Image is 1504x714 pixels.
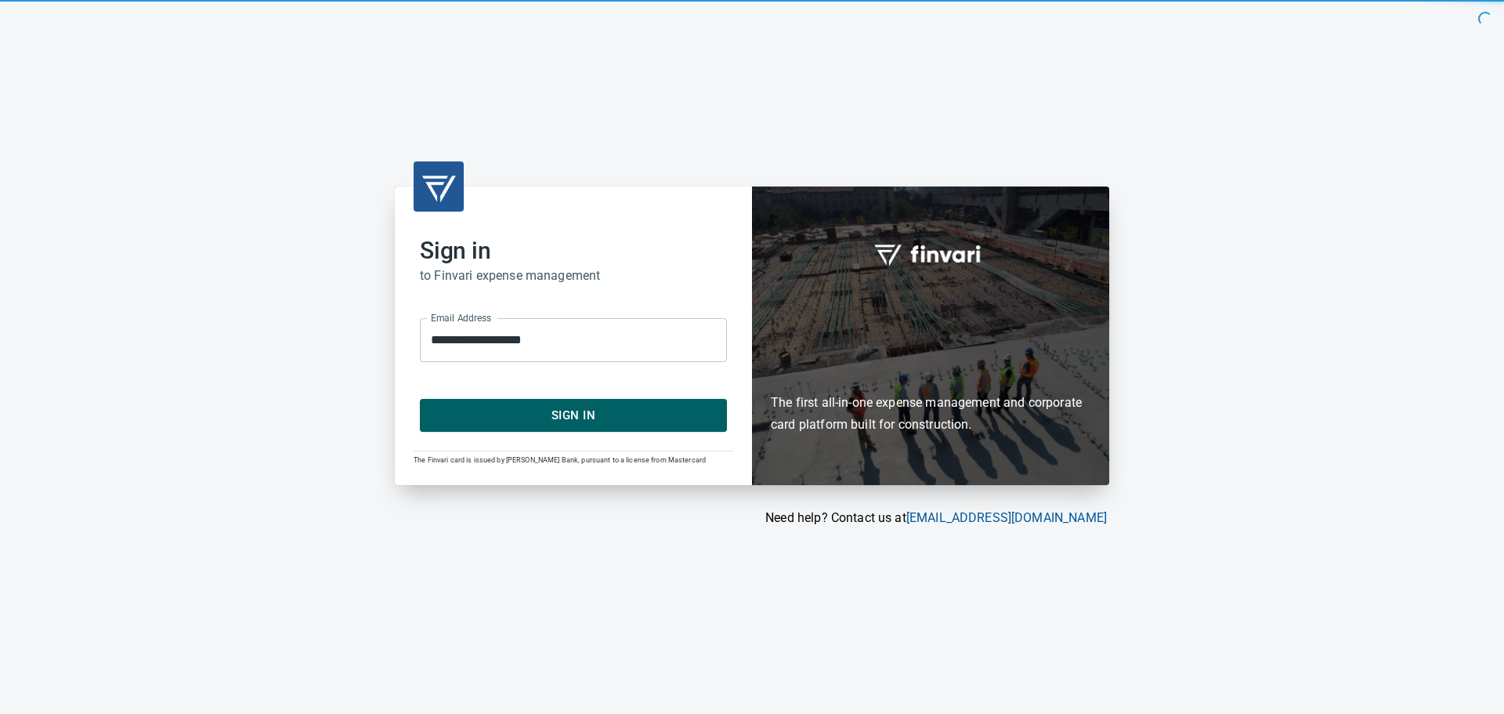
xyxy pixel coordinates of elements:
span: Sign In [437,405,710,426]
div: Finvari [752,187,1109,485]
button: Sign In [420,399,727,432]
span: The Finvari card is issued by [PERSON_NAME] Bank, pursuant to a license from Mastercard [414,456,706,464]
p: Need help? Contact us at [395,509,1107,527]
h6: The first all-in-one expense management and corporate card platform built for construction. [771,302,1090,437]
img: transparent_logo.png [420,168,457,205]
h2: Sign in [420,237,727,265]
img: fullword_logo_white.png [872,236,989,272]
a: [EMAIL_ADDRESS][DOMAIN_NAME] [906,510,1107,525]
h6: to Finvari expense management [420,265,727,287]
